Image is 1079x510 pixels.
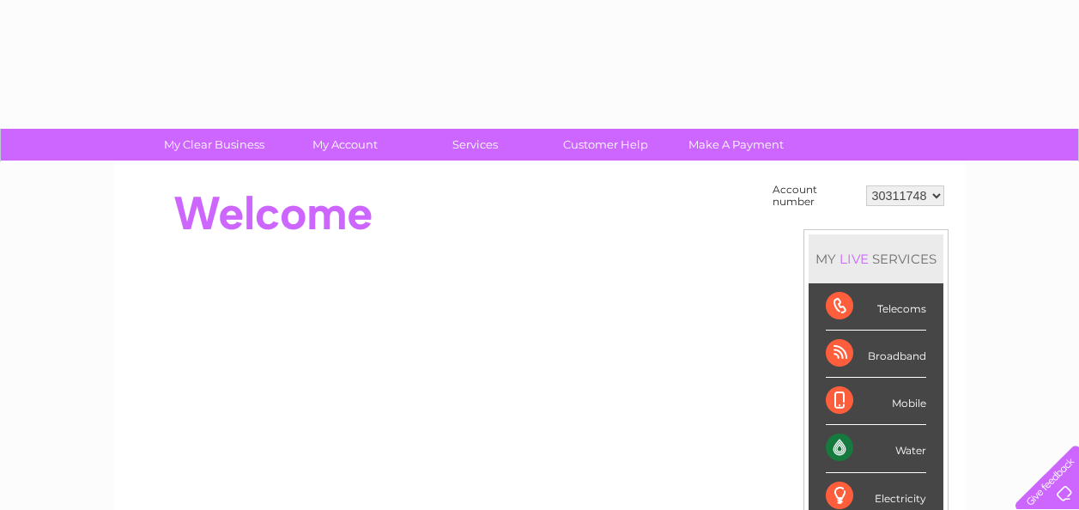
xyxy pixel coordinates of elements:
a: My Clear Business [143,129,285,161]
a: Customer Help [535,129,676,161]
div: MY SERVICES [809,234,943,283]
div: Water [826,425,926,472]
div: Broadband [826,331,926,378]
div: LIVE [836,251,872,267]
a: Services [404,129,546,161]
a: Make A Payment [665,129,807,161]
div: Mobile [826,378,926,425]
td: Account number [768,179,862,212]
div: Telecoms [826,283,926,331]
a: My Account [274,129,415,161]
